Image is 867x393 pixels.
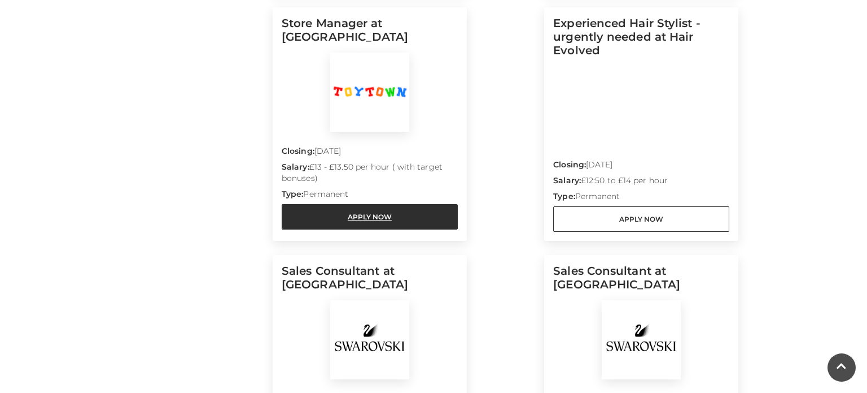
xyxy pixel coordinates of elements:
[553,264,729,300] h5: Sales Consultant at [GEOGRAPHIC_DATA]
[282,146,314,156] strong: Closing:
[282,189,303,199] strong: Type:
[330,53,409,132] img: Toy Town
[282,162,309,172] strong: Salary:
[553,159,729,175] p: [DATE]
[553,175,729,191] p: £12:50 to £14 per hour
[282,161,458,188] p: £13 - £13.50 per hour ( with target bonuses)
[282,204,458,230] a: Apply Now
[282,145,458,161] p: [DATE]
[282,188,458,204] p: Permanent
[282,264,458,300] h5: Sales Consultant at [GEOGRAPHIC_DATA]
[553,191,729,206] p: Permanent
[553,175,581,185] strong: Salary:
[282,16,458,53] h5: Store Manager at [GEOGRAPHIC_DATA]
[553,159,586,170] strong: Closing:
[330,300,409,379] img: Swarovski
[553,206,729,232] a: Apply Now
[602,300,681,379] img: Swarovski
[553,191,575,201] strong: Type:
[553,16,729,66] h5: Experienced Hair Stylist - urgently needed at Hair Evolved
